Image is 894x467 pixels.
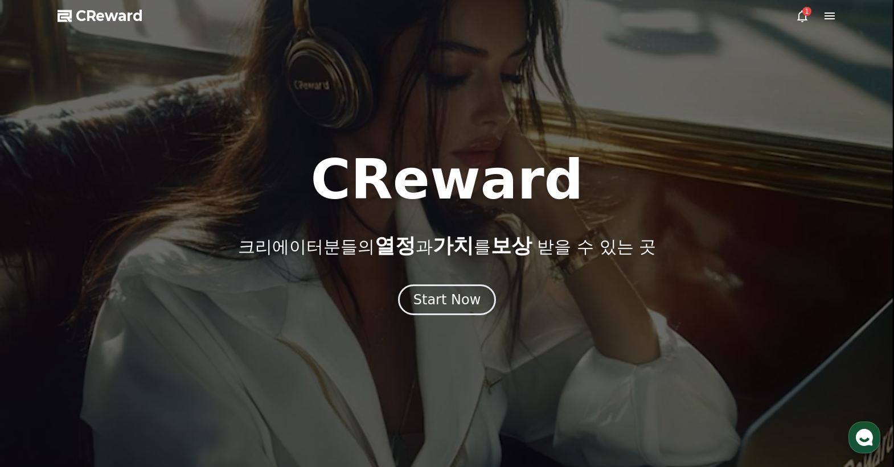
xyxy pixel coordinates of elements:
[433,234,474,257] span: 가치
[238,234,656,257] p: 크리에이터분들의 과 를 받을 수 있는 곳
[795,9,809,23] a: 1
[76,7,143,25] span: CReward
[310,152,583,207] h1: CReward
[491,234,532,257] span: 보상
[398,284,497,315] button: Start Now
[58,7,143,25] a: CReward
[375,234,416,257] span: 열정
[398,296,497,307] a: Start Now
[413,291,481,309] div: Start Now
[802,7,811,16] div: 1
